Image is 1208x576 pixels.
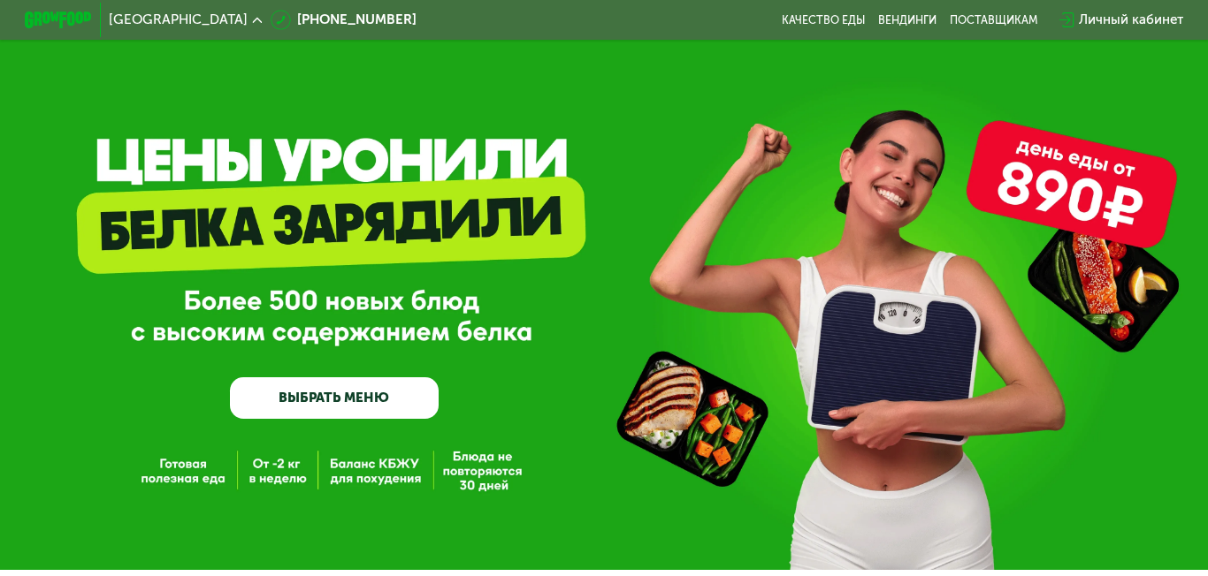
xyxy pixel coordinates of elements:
[271,10,417,30] a: [PHONE_NUMBER]
[878,13,937,27] a: Вендинги
[109,13,248,27] span: [GEOGRAPHIC_DATA]
[1079,10,1183,30] div: Личный кабинет
[950,13,1037,27] div: поставщикам
[782,13,865,27] a: Качество еды
[230,377,439,419] a: ВЫБРАТЬ МЕНЮ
